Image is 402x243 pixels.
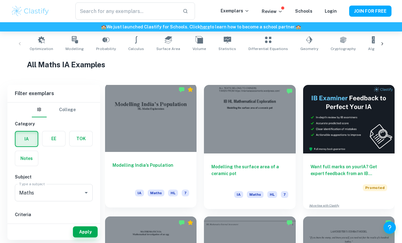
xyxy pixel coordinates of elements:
button: TOK [70,131,92,146]
p: Exemplars [221,7,249,14]
span: 7 [281,191,288,198]
span: Modelling [66,46,84,52]
h6: Category [15,120,93,127]
img: Marked [179,86,185,93]
button: JOIN FOR FREE [349,6,391,17]
h6: Modelling the surface area of a ceramic pot [211,163,288,184]
a: Modelling the surface area of a ceramic potIAMathsHL7 [204,85,295,209]
a: Login [325,9,337,14]
a: Want full marks on yourIA? Get expert feedback from an IB examiner!PromotedAdvertise with Clastify [303,85,395,209]
button: IB [32,103,47,117]
h6: Modelling India’s Population [112,162,189,182]
span: IA [234,191,243,198]
img: Thumbnail [303,85,395,153]
h6: We just launched Clastify for Schools. Click to learn how to become a school partner. [1,23,401,30]
button: IA [15,132,38,146]
button: College [59,103,76,117]
a: here [200,24,210,29]
button: Open [82,188,91,197]
button: Notes [15,151,38,166]
img: Marked [286,88,293,94]
span: Maths [148,190,164,196]
div: Premium [187,86,193,93]
img: Clastify logo [11,5,50,17]
h6: Filter exemplars [7,85,100,102]
img: Marked [286,220,293,226]
span: Volume [193,46,206,52]
div: Premium [187,220,193,226]
h1: All Maths IA Examples [27,59,375,70]
img: Marked [179,220,185,226]
a: Modelling India’s PopulationIAMathsHL7 [105,85,197,209]
span: Maths [247,191,264,198]
span: Cryptography [331,46,356,52]
span: Promoted [363,184,387,191]
img: Marked [385,220,391,226]
h6: Subject [15,174,93,180]
span: HL [168,190,178,196]
span: Differential Equations [248,46,288,52]
button: Help and Feedback [383,221,396,234]
span: 🏫 [296,24,301,29]
input: Search for any exemplars... [75,2,177,20]
span: Statistics [218,46,236,52]
label: Type a subject [19,181,45,186]
button: Apply [73,226,98,237]
button: EE [42,131,65,146]
span: Probability [96,46,116,52]
span: HL [267,191,277,198]
h6: Criteria [15,211,93,218]
p: Review [262,8,283,15]
span: Surface Area [156,46,180,52]
div: Filter type choice [32,103,76,117]
span: 7 [182,190,189,196]
span: 🏫 [101,24,106,29]
a: Advertise with Clastify [309,203,339,208]
span: Algebra [368,46,383,52]
span: IA [135,190,144,196]
span: Geometry [300,46,318,52]
span: Optimization [30,46,53,52]
span: Calculus [128,46,144,52]
a: Schools [295,9,312,14]
h6: Want full marks on your IA ? Get expert feedback from an IB examiner! [311,163,387,177]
